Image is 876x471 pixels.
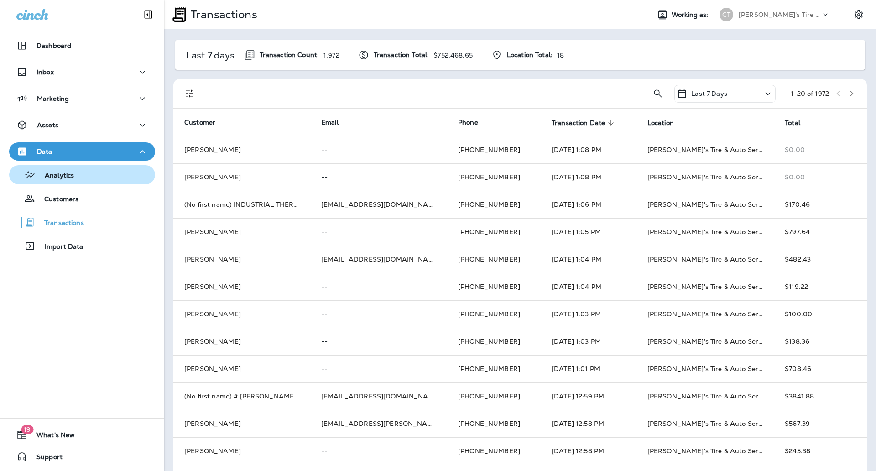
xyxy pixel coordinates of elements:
p: Assets [37,121,58,129]
td: [PHONE_NUMBER] [447,218,541,246]
p: Transactions [187,8,257,21]
p: Inbox [36,68,54,76]
span: [PERSON_NAME]'s Tire & Auto Service | [PERSON_NAME] [647,200,833,209]
td: $119.22 [774,273,867,300]
td: $245.38 [774,437,867,465]
td: [EMAIL_ADDRESS][DOMAIN_NAME] [310,382,447,410]
td: [DATE] 1:06 PM [541,191,636,218]
p: -- [321,228,436,235]
p: $0.00 [785,146,856,153]
td: [DATE] 12:58 PM [541,410,636,437]
td: [PERSON_NAME] [173,246,310,273]
td: [PHONE_NUMBER] [447,437,541,465]
span: Transaction Date [552,119,605,127]
p: -- [321,146,436,153]
p: Transactions [35,219,84,228]
div: CT [720,8,733,21]
button: Inbox [9,63,155,81]
div: 1 - 20 of 1972 [791,90,829,97]
td: [DATE] 1:04 PM [541,273,636,300]
span: Location [647,119,674,127]
span: [PERSON_NAME]'s Tire & Auto Service | Ambassador [647,447,816,455]
td: [DATE] 1:08 PM [541,163,636,191]
td: [DATE] 1:04 PM [541,246,636,273]
td: [DATE] 12:58 PM [541,437,636,465]
td: [PHONE_NUMBER] [447,246,541,273]
p: Last 7 Days [691,90,727,97]
td: $138.36 [774,328,867,355]
button: Support [9,448,155,466]
p: 18 [557,52,564,59]
td: $100.00 [774,300,867,328]
td: [DATE] 1:03 PM [541,328,636,355]
p: [PERSON_NAME]'s Tire & Auto [739,11,821,18]
td: [DATE] 1:01 PM [541,355,636,382]
td: [PERSON_NAME] [173,328,310,355]
td: [PERSON_NAME] [173,163,310,191]
p: Dashboard [36,42,71,49]
span: Total [785,119,800,127]
span: Email [321,118,339,126]
button: Collapse Sidebar [136,5,161,24]
span: Transaction Count: [260,51,319,59]
p: Last 7 days [186,52,235,59]
td: $482.43 [774,246,867,273]
span: [PERSON_NAME]'s Tire & Auto Service | [PERSON_NAME] [647,173,833,181]
button: 19What's New [9,426,155,444]
p: -- [321,338,436,345]
span: Customer [184,118,215,126]
td: [PERSON_NAME] [173,437,310,465]
p: 1,972 [323,52,339,59]
td: [PERSON_NAME] [173,136,310,163]
td: $708.46 [774,355,867,382]
span: Total [785,119,812,127]
td: [PHONE_NUMBER] [447,328,541,355]
span: [PERSON_NAME]'s Tire & Auto Service | [GEOGRAPHIC_DATA] [647,146,847,154]
td: (No first name) INDUSTRIAL THERMAL SERVICES, LLC** [173,191,310,218]
td: [PERSON_NAME] [173,218,310,246]
td: [PERSON_NAME] [173,410,310,437]
td: $3841.88 [774,382,867,410]
td: [PHONE_NUMBER] [447,300,541,328]
td: [PERSON_NAME] [173,355,310,382]
p: Import Data [36,243,83,251]
span: Location [647,119,686,127]
button: Marketing [9,89,155,108]
td: $170.46 [774,191,867,218]
td: [PHONE_NUMBER] [447,410,541,437]
button: Analytics [9,165,155,184]
button: Data [9,142,155,161]
p: -- [321,365,436,372]
span: [PERSON_NAME]'s Tire & Auto Service | [GEOGRAPHIC_DATA] [647,392,847,400]
td: [DATE] 12:59 PM [541,382,636,410]
p: -- [321,447,436,455]
p: -- [321,310,436,318]
span: Phone [458,118,478,126]
p: Analytics [36,172,74,180]
p: -- [321,283,436,290]
p: Customers [35,195,78,204]
td: [DATE] 1:03 PM [541,300,636,328]
button: Settings [850,6,867,23]
p: -- [321,173,436,181]
td: [PHONE_NUMBER] [447,191,541,218]
span: Transaction Date [552,119,617,127]
td: [EMAIL_ADDRESS][DOMAIN_NAME] [310,246,447,273]
button: Assets [9,116,155,134]
span: Working as: [672,11,710,19]
td: [DATE] 1:08 PM [541,136,636,163]
td: [PERSON_NAME] [173,273,310,300]
span: [PERSON_NAME]'s Tire & Auto Service | [GEOGRAPHIC_DATA] [647,365,847,373]
button: Transactions [9,213,155,232]
td: [EMAIL_ADDRESS][DOMAIN_NAME] [310,191,447,218]
button: Dashboard [9,37,155,55]
td: $797.64 [774,218,867,246]
td: [EMAIL_ADDRESS][PERSON_NAME][DOMAIN_NAME] [310,410,447,437]
span: [PERSON_NAME]'s Tire & Auto Service | [PERSON_NAME] [647,255,833,263]
td: [DATE] 1:05 PM [541,218,636,246]
td: [PHONE_NUMBER] [447,163,541,191]
button: Search Transactions [649,84,667,103]
span: [PERSON_NAME]'s Tire & Auto Service | Ambassador [647,228,816,236]
td: [PHONE_NUMBER] [447,273,541,300]
td: (No first name) # [PERSON_NAME] BROTHERS*** [173,382,310,410]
